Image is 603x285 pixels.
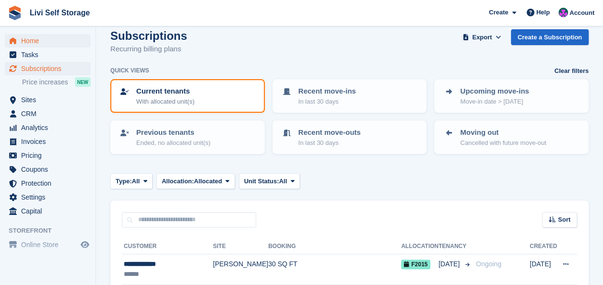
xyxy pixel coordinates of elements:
[569,8,594,18] span: Account
[5,107,91,120] a: menu
[22,77,91,87] a: Price increases NEW
[298,86,356,97] p: Recent move-ins
[110,66,149,75] h6: Quick views
[213,239,268,254] th: Site
[438,239,472,254] th: Tenancy
[5,149,91,162] a: menu
[110,44,187,55] p: Recurring billing plans
[554,66,589,76] a: Clear filters
[8,6,22,20] img: stora-icon-8386f47178a22dfd0bd8f6a31ec36ba5ce8667c1dd55bd0f319d3a0aa187defe.svg
[5,62,91,75] a: menu
[435,80,588,112] a: Upcoming move-ins Move-in date > [DATE]
[111,121,264,153] a: Previous tenants Ended, no allocated unit(s)
[298,138,361,148] p: In last 30 days
[136,127,211,138] p: Previous tenants
[75,77,91,87] div: NEW
[21,190,79,204] span: Settings
[21,34,79,47] span: Home
[530,254,557,285] td: [DATE]
[558,215,570,225] span: Sort
[26,5,94,21] a: Livi Self Storage
[21,149,79,162] span: Pricing
[438,259,461,269] span: [DATE]
[273,80,426,112] a: Recent move-ins In last 30 days
[111,80,264,112] a: Current tenants With allocated unit(s)
[21,48,79,61] span: Tasks
[21,62,79,75] span: Subscriptions
[136,86,194,97] p: Current tenants
[279,177,287,186] span: All
[244,177,279,186] span: Unit Status:
[530,239,557,254] th: Created
[136,138,211,148] p: Ended, no allocated unit(s)
[461,29,503,45] button: Export
[5,163,91,176] a: menu
[460,127,546,138] p: Moving out
[298,127,361,138] p: Recent move-outs
[79,239,91,250] a: Preview store
[5,121,91,134] a: menu
[110,173,153,189] button: Type: All
[21,93,79,107] span: Sites
[401,239,438,254] th: Allocation
[268,254,401,285] td: 30 SQ FT
[268,239,401,254] th: Booking
[511,29,589,45] a: Create a Subscription
[489,8,508,17] span: Create
[21,177,79,190] span: Protection
[5,48,91,61] a: menu
[5,135,91,148] a: menu
[5,190,91,204] a: menu
[110,29,187,42] h1: Subscriptions
[5,177,91,190] a: menu
[460,97,529,107] p: Move-in date > [DATE]
[21,238,79,251] span: Online Store
[194,177,222,186] span: Allocated
[21,107,79,120] span: CRM
[5,238,91,251] a: menu
[22,78,68,87] span: Price increases
[239,173,300,189] button: Unit Status: All
[21,121,79,134] span: Analytics
[435,121,588,153] a: Moving out Cancelled with future move-out
[472,33,492,42] span: Export
[5,93,91,107] a: menu
[21,204,79,218] span: Capital
[213,254,268,285] td: [PERSON_NAME]
[21,135,79,148] span: Invoices
[122,239,213,254] th: Customer
[156,173,235,189] button: Allocation: Allocated
[132,177,140,186] span: All
[5,34,91,47] a: menu
[536,8,550,17] span: Help
[460,86,529,97] p: Upcoming move-ins
[9,226,95,236] span: Storefront
[116,177,132,186] span: Type:
[5,204,91,218] a: menu
[460,138,546,148] p: Cancelled with future move-out
[298,97,356,107] p: In last 30 days
[558,8,568,17] img: Graham Cameron
[136,97,194,107] p: With allocated unit(s)
[273,121,426,153] a: Recent move-outs In last 30 days
[21,163,79,176] span: Coupons
[476,260,501,268] span: Ongoing
[401,260,430,269] span: F2015
[162,177,194,186] span: Allocation:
